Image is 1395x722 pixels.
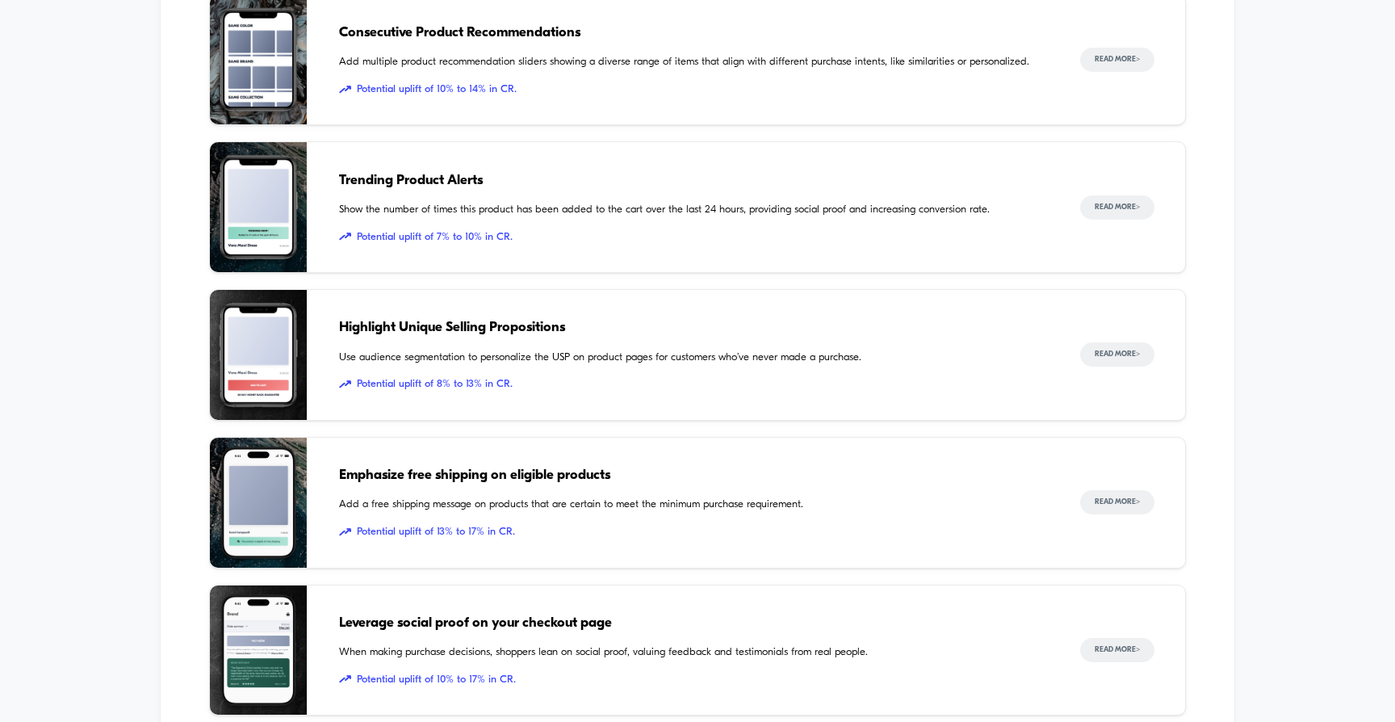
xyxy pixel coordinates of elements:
img: Add a free shipping message on products that are certain to meet the minimum purchase requirement. [210,438,307,568]
span: Use audience segmentation to personalize the USP on product pages for customers who’ve never made... [339,350,1049,366]
span: Potential uplift of 13% to 17% in CR. [339,524,1049,540]
span: Trending Product Alerts [339,170,1049,191]
span: Add multiple product recommendation sliders showing a diverse range of items that align with diff... [339,54,1049,70]
span: Leverage social proof on your checkout page [339,613,1049,634]
span: Highlight Unique Selling Propositions [339,317,1049,338]
span: Potential uplift of 10% to 17% in CR. [339,672,1049,688]
span: Add a free shipping message on products that are certain to meet the minimum purchase requirement. [339,497,1049,513]
span: Potential uplift of 8% to 13% in CR. [339,376,1049,392]
span: Show the number of times this product has been added to the cart over the last 24 hours, providin... [339,202,1049,218]
span: When making purchase decisions, shoppers lean on social proof, valuing feedback and testimonials ... [339,644,1049,661]
img: When making purchase decisions, shoppers lean on social proof, valuing feedback and testimonials ... [210,586,307,716]
span: Emphasize free shipping on eligible products [339,465,1049,486]
button: Read More> [1080,195,1154,220]
button: Read More> [1080,490,1154,514]
span: Potential uplift of 7% to 10% in CR. [339,229,1049,246]
button: Read More> [1080,342,1154,367]
img: Use audience segmentation to personalize the USP on product pages for customers who’ve never made... [210,290,307,420]
button: Read More> [1080,638,1154,662]
img: Show the number of times this product has been added to the cart over the last 24 hours, providin... [210,142,307,272]
span: Consecutive Product Recommendations [339,23,1049,44]
button: Read More> [1080,48,1154,72]
span: Potential uplift of 10% to 14% in CR. [339,82,1049,98]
